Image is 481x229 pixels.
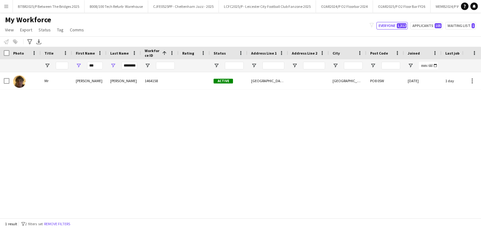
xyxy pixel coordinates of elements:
[122,62,137,69] input: Last Name Filter Input
[251,63,257,68] button: Open Filter Menu
[13,0,85,13] button: BTBR2025/P Between The Bridges 2025
[106,72,141,89] div: [PERSON_NAME]
[370,51,388,56] span: Post Code
[54,26,66,34] a: Tag
[85,0,148,13] button: 8008/100 Tech Refurb- Warehouse
[397,23,406,28] span: 1,312
[410,22,443,29] button: Applicants105
[219,0,316,13] button: LCFC2025/P - Leicester City Football Club Fanzone 2025
[156,62,175,69] input: Workforce ID Filter Input
[56,62,68,69] input: Title Filter Input
[36,26,53,34] a: Status
[225,62,244,69] input: Status Filter Input
[472,23,475,28] span: 1
[419,62,438,69] input: Joined Filter Input
[376,22,408,29] button: Everyone1,312
[214,63,219,68] button: Open Filter Menu
[316,0,373,13] button: O2AR2024/P O2 Floorbar 2024
[76,63,81,68] button: Open Filter Menu
[39,27,51,33] span: Status
[26,38,34,45] app-action-btn: Advanced filters
[404,72,442,89] div: [DATE]
[13,75,26,88] img: Oliver Robinson
[70,27,84,33] span: Comms
[145,63,150,68] button: Open Filter Menu
[329,72,366,89] div: [GEOGRAPHIC_DATA]
[76,51,95,56] span: First Name
[13,51,24,56] span: Photo
[251,51,277,56] span: Address Line 1
[110,51,129,56] span: Last Name
[41,72,72,89] div: Mr
[292,51,317,56] span: Address Line 2
[344,62,363,69] input: City Filter Input
[262,62,284,69] input: Address Line 1 Filter Input
[366,72,404,89] div: PO8 0SW
[333,63,338,68] button: Open Filter Menu
[3,26,16,34] a: View
[435,23,442,28] span: 105
[57,27,64,33] span: Tag
[303,62,325,69] input: Address Line 2 Filter Input
[333,51,340,56] span: City
[292,63,297,68] button: Open Filter Menu
[408,51,420,56] span: Joined
[182,51,194,56] span: Rating
[408,63,413,68] button: Open Filter Menu
[44,63,50,68] button: Open Filter Menu
[67,26,86,34] a: Comms
[214,79,233,83] span: Active
[141,72,178,89] div: 1464158
[145,48,160,58] span: Workforce ID
[43,221,71,227] button: Remove filters
[373,0,431,13] button: O2AR2025/P O2 Floor Bar FY26
[20,27,32,33] span: Export
[445,51,459,56] span: Last job
[370,63,376,68] button: Open Filter Menu
[214,51,226,56] span: Status
[148,0,219,13] button: CJFE0525PP - Cheltenham Jazz - 2025
[381,62,400,69] input: Post Code Filter Input
[5,15,51,24] span: My Workforce
[72,72,106,89] div: [PERSON_NAME]
[25,221,43,226] span: 2 filters set
[247,72,288,89] div: [GEOGRAPHIC_DATA]
[18,26,35,34] a: Export
[44,51,54,56] span: Title
[442,72,479,89] div: 1 day
[445,22,476,29] button: Waiting list1
[87,62,103,69] input: First Name Filter Input
[110,63,116,68] button: Open Filter Menu
[5,27,14,33] span: View
[35,38,43,45] app-action-btn: Export XLSX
